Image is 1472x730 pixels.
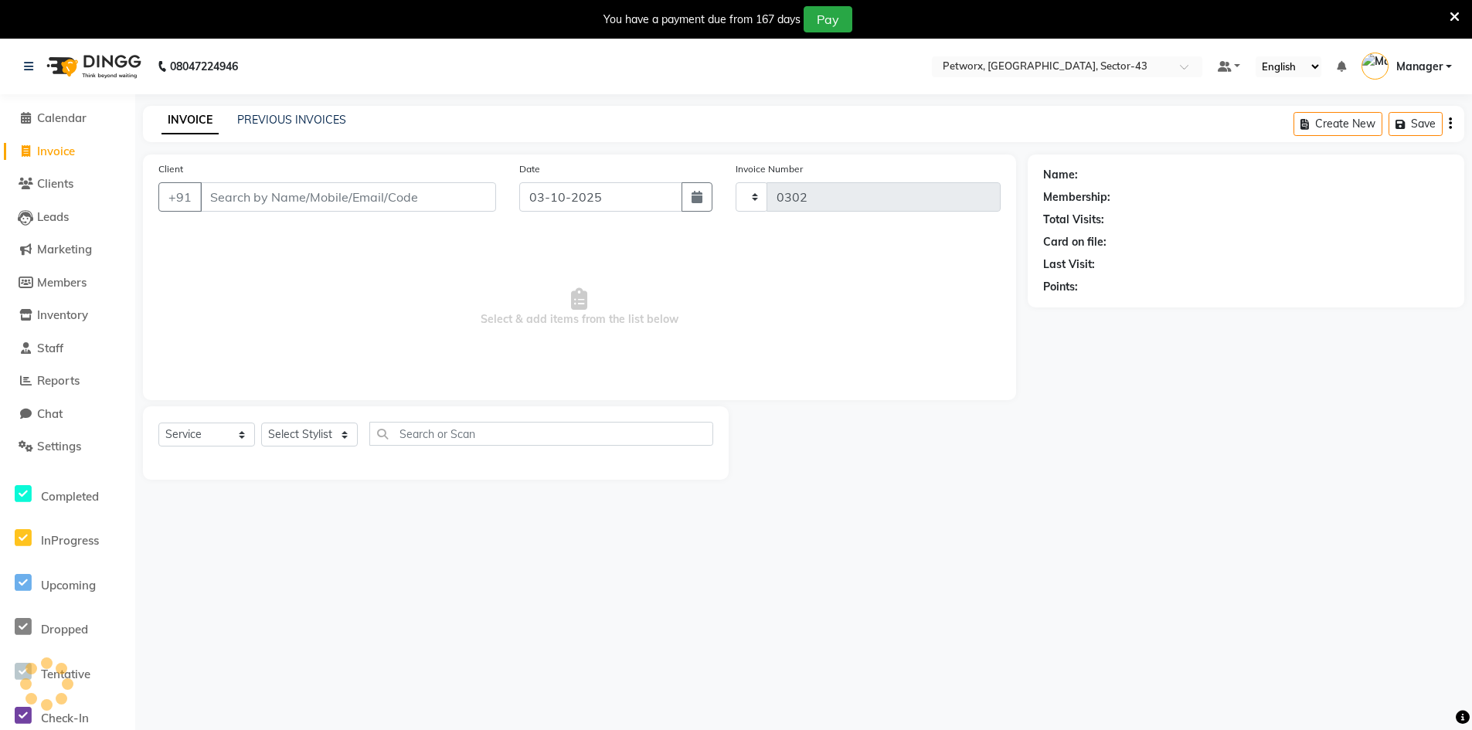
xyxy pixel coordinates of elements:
div: Name: [1043,167,1078,183]
a: Chat [4,406,131,423]
span: Clients [37,176,73,191]
span: Manager [1396,59,1443,75]
span: Members [37,275,87,290]
span: Select & add items from the list below [158,230,1001,385]
a: Clients [4,175,131,193]
input: Search by Name/Mobile/Email/Code [200,182,496,212]
label: Date [519,162,540,176]
a: Members [4,274,131,292]
a: Inventory [4,307,131,324]
span: Inventory [37,307,88,322]
div: Last Visit: [1043,256,1095,273]
span: Marketing [37,242,92,256]
a: Staff [4,340,131,358]
div: Points: [1043,279,1078,295]
span: Dropped [41,622,88,637]
div: Total Visits: [1043,212,1104,228]
a: Marketing [4,241,131,259]
a: INVOICE [161,107,219,134]
span: Leads [37,209,69,224]
button: Create New [1294,112,1382,136]
span: Completed [41,489,99,504]
label: Client [158,162,183,176]
span: Upcoming [41,578,96,592]
b: 08047224946 [170,45,238,88]
input: Search or Scan [369,422,713,446]
span: Staff [37,341,63,355]
span: InProgress [41,533,99,548]
span: Invoice [37,144,75,158]
span: Check-In [41,711,89,725]
button: Save [1389,112,1443,136]
a: Calendar [4,110,131,127]
span: Reports [37,373,80,388]
label: Invoice Number [736,162,803,176]
a: PREVIOUS INVOICES [237,113,346,127]
span: Calendar [37,110,87,125]
img: Manager [1362,53,1389,80]
div: Membership: [1043,189,1110,205]
button: Pay [804,6,852,32]
a: Invoice [4,143,131,161]
a: Reports [4,372,131,390]
span: Chat [37,406,63,421]
button: +91 [158,182,202,212]
a: Leads [4,209,131,226]
img: logo [39,45,145,88]
div: Card on file: [1043,234,1107,250]
a: Settings [4,438,131,456]
span: Settings [37,439,81,453]
div: You have a payment due from 167 days [603,12,801,28]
